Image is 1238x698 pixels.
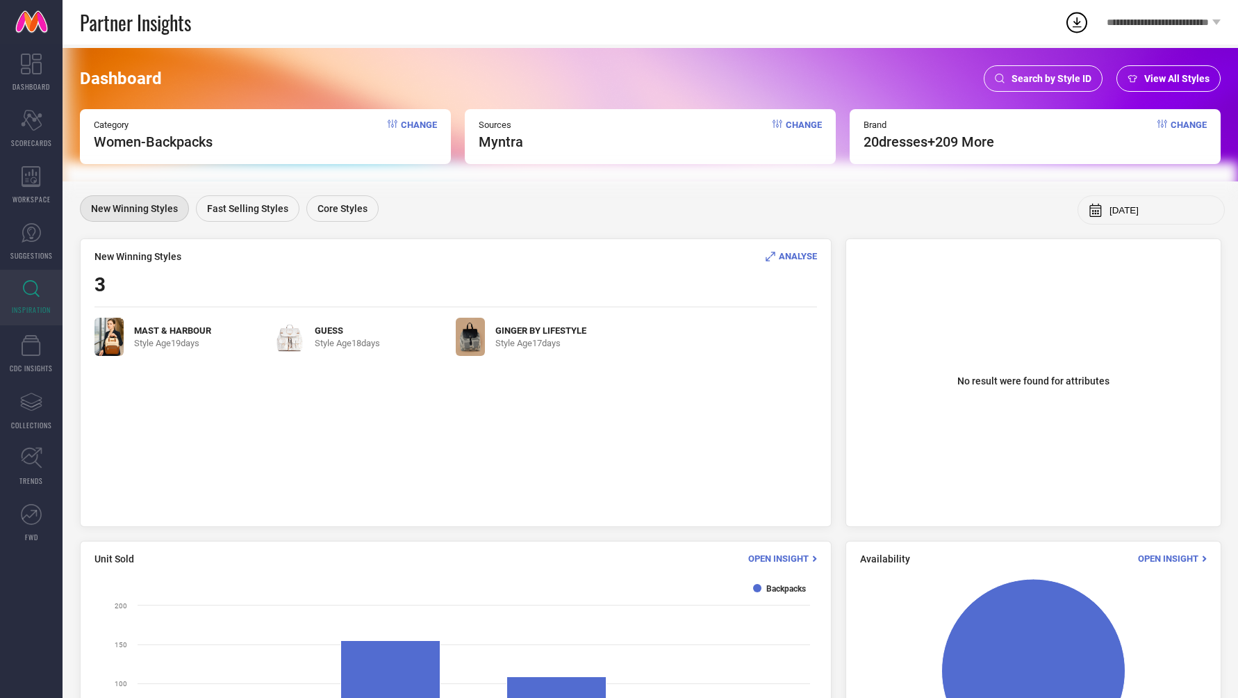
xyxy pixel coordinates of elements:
[134,325,211,336] span: MAST & HARBOUR
[479,133,523,150] span: myntra
[13,81,50,92] span: DASHBOARD
[748,552,817,565] div: Open Insight
[779,251,817,261] span: ANALYSE
[115,641,127,649] text: 150
[94,318,124,356] img: 0LRUv0do_537493dbc9f24a569bb302b22a5fb59c.jpg
[1109,205,1214,216] input: Select month
[25,532,38,542] span: FWD
[115,602,127,610] text: 200
[207,203,288,214] span: Fast Selling Styles
[786,120,822,150] span: Change
[766,584,806,594] text: Backpacks
[80,8,191,37] span: Partner Insights
[1138,553,1198,564] span: Open Insight
[315,325,380,336] span: GUESS
[317,203,368,214] span: Core Styles
[115,680,127,688] text: 100
[80,69,162,88] span: Dashboard
[864,120,994,130] span: Brand
[94,273,106,296] span: 3
[957,375,1109,387] span: No result were found for attributes
[1138,552,1207,565] div: Open Insight
[10,363,53,373] span: CDC INSIGHTS
[19,476,43,486] span: TRENDS
[401,120,437,150] span: Change
[1144,73,1210,84] span: View All Styles
[94,251,181,262] span: New Winning Styles
[11,420,52,430] span: COLLECTIONS
[1064,10,1089,35] div: Open download list
[1171,120,1207,150] span: Change
[91,203,178,214] span: New Winning Styles
[94,120,213,130] span: Category
[94,553,134,565] span: Unit Sold
[766,250,817,263] div: Analyse
[134,338,211,348] span: Style Age 19 days
[11,138,52,148] span: SCORECARDS
[275,318,304,356] img: h15RfEPF_b433a4ff597444789b74adeb57c2b5fd.jpg
[456,318,485,356] img: 9zGlG2yl_b79854ae20594f00a34c3b54c0613e51.jpg
[860,553,910,565] span: Availability
[13,194,51,204] span: WORKSPACE
[495,338,586,348] span: Style Age 17 days
[94,133,213,150] span: Women-Backpacks
[495,325,586,336] span: GINGER BY LIFESTYLE
[1012,73,1091,84] span: Search by Style ID
[315,338,380,348] span: Style Age 18 days
[10,250,53,261] span: SUGGESTIONS
[864,133,994,150] span: 20dresses +209 More
[12,305,51,315] span: INSPIRATION
[479,120,523,130] span: Sources
[748,553,809,564] span: Open Insight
